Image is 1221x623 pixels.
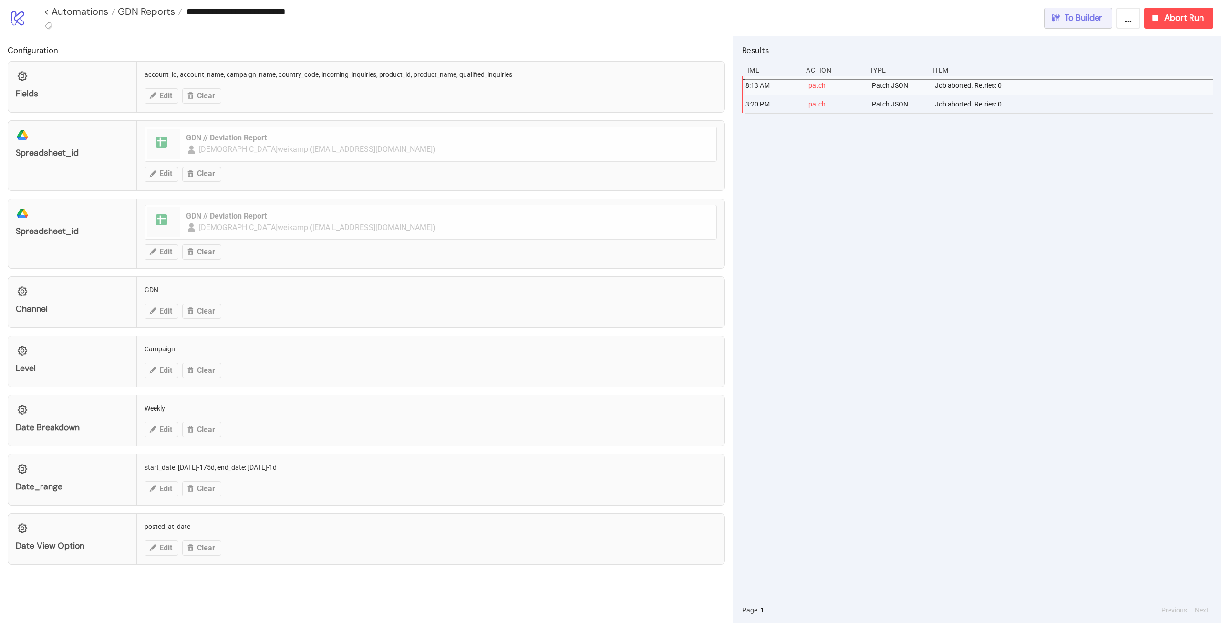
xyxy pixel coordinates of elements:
[934,76,1216,95] div: Job aborted. Retries: 0
[869,61,925,79] div: Type
[1144,8,1213,29] button: Abort Run
[805,61,861,79] div: Action
[742,44,1213,56] h2: Results
[44,7,115,16] a: < Automations
[1044,8,1113,29] button: To Builder
[1159,605,1190,615] button: Previous
[807,76,864,95] div: patch
[745,76,801,95] div: 8:13 AM
[115,7,182,16] a: GDN Reports
[1116,8,1140,29] button: ...
[934,95,1216,113] div: Job aborted. Retries: 0
[742,61,798,79] div: Time
[1164,12,1204,23] span: Abort Run
[871,95,927,113] div: Patch JSON
[807,95,864,113] div: patch
[757,605,767,615] button: 1
[1192,605,1211,615] button: Next
[8,44,725,56] h2: Configuration
[931,61,1213,79] div: Item
[745,95,801,113] div: 3:20 PM
[1065,12,1103,23] span: To Builder
[742,605,757,615] span: Page
[871,76,927,95] div: Patch JSON
[115,5,175,18] span: GDN Reports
